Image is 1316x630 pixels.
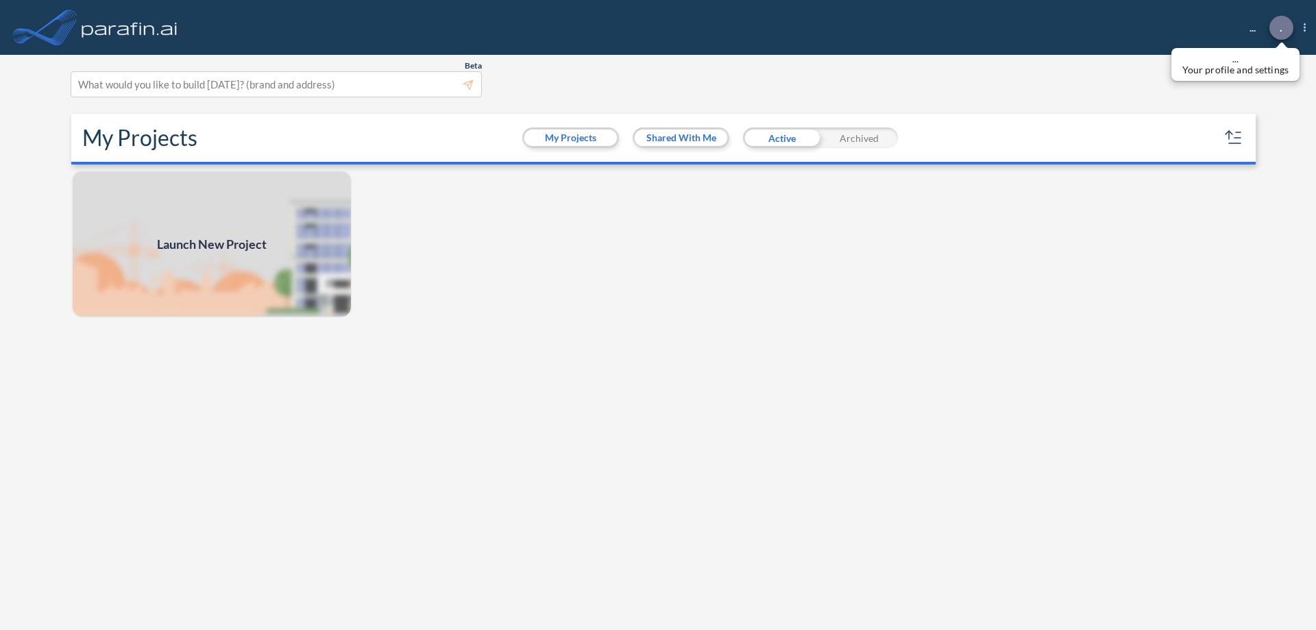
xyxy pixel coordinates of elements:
[71,170,352,318] img: add
[465,60,482,71] span: Beta
[635,130,727,146] button: Shared With Me
[1280,21,1282,34] p: .
[820,128,898,148] div: Archived
[1182,64,1289,75] p: Your profile and settings
[157,235,267,254] span: Launch New Project
[743,128,820,148] div: Active
[1229,16,1306,40] div: ...
[524,130,617,146] button: My Projects
[71,170,352,318] a: Launch New Project
[1182,53,1289,64] p: ...
[82,125,197,151] h2: My Projects
[79,14,180,41] img: logo
[1223,127,1245,149] button: sort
